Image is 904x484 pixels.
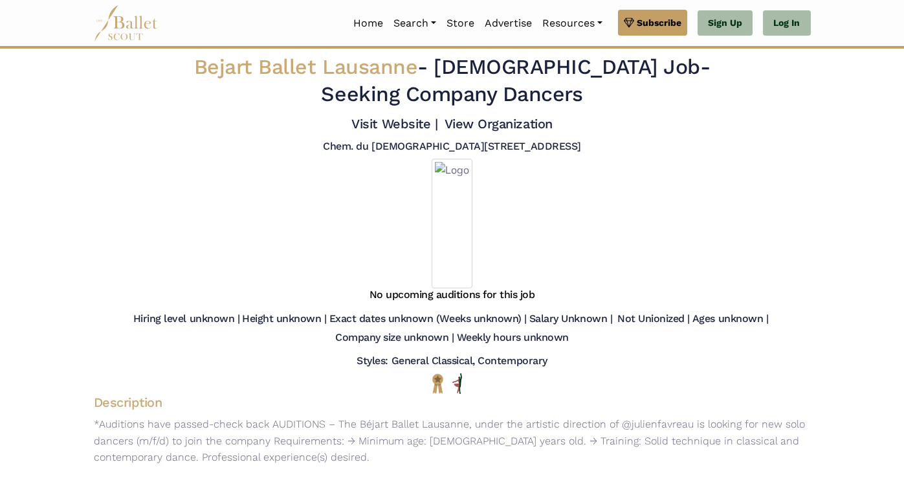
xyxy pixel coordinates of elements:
[617,312,690,326] h5: Not Unionized |
[441,10,480,37] a: Store
[480,10,537,37] a: Advertise
[242,312,326,326] h5: Height unknown |
[445,116,553,132] a: View Organization
[537,10,608,37] a: Resources
[133,312,239,326] h5: Hiring level unknown |
[388,10,441,37] a: Search
[430,373,446,393] img: National
[529,312,612,326] h5: Salary Unknown |
[323,140,580,154] h5: Chem. du [DEMOGRAPHIC_DATA][STREET_ADDRESS]
[434,54,700,79] span: [DEMOGRAPHIC_DATA] Job
[637,16,681,30] span: Subscribe
[329,312,527,326] h5: Exact dates unknown (Weeks unknown) |
[624,16,634,30] img: gem.svg
[452,373,462,394] img: All
[335,331,454,345] h5: Company size unknown |
[83,416,821,466] p: *Auditions have passed-check back AUDITIONS – The Béjart Ballet Lausanne, under the artistic dire...
[618,10,687,36] a: Subscribe
[348,10,388,37] a: Home
[763,10,810,36] a: Log In
[432,159,472,288] img: Logo
[457,331,569,345] h5: Weekly hours unknown
[351,116,437,132] a: Visit Website |
[194,54,417,79] span: Bejart Ballet Lausanne
[698,10,753,36] a: Sign Up
[155,54,749,108] h2: - - Seeking Company Dancers
[357,354,547,368] h5: Styles: General Classical, Contemporary
[369,288,535,302] h5: No upcoming auditions for this job
[83,394,821,411] h4: Description
[692,312,768,326] h5: Ages unknown |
